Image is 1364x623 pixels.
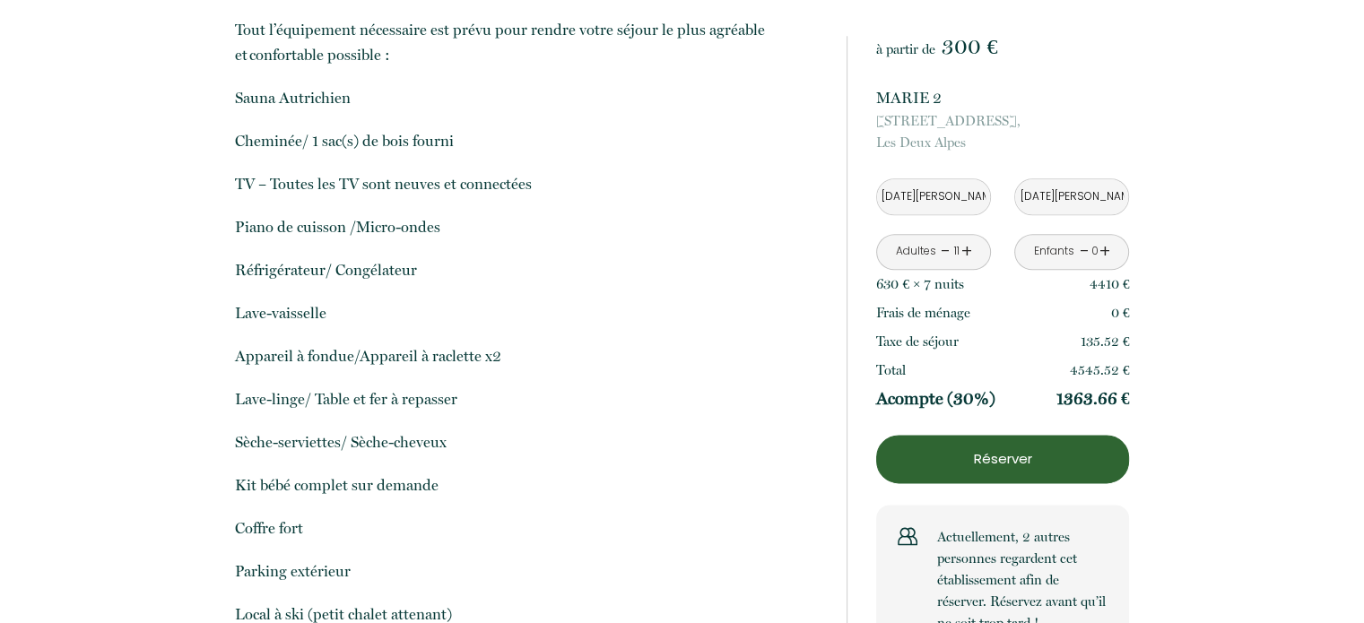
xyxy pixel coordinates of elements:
p: Taxe de séjour [876,331,959,352]
p: TV – Toutes les TV sont neuves et connectées [235,171,823,196]
input: Arrivée [877,179,990,214]
a: - [1079,238,1089,265]
p: 4545.52 € [1070,359,1130,381]
p: Piano de cuisson /Micro-ondes [235,214,823,239]
div: Adultes [895,243,935,260]
div: 11 [952,243,961,260]
a: + [961,238,972,265]
p: 630 € × 7 nuit [876,273,964,295]
p: 1363.66 € [1056,388,1130,410]
p: Lave-linge/ Table et fer à repasser [235,386,823,411]
a: - [941,238,951,265]
div: Enfants [1034,243,1074,260]
p: Frais de ménage [876,302,970,324]
p: 0 € [1111,302,1130,324]
span: s [959,276,964,292]
p: Total [876,359,906,381]
p: 135.52 € [1081,331,1130,352]
span: 300 € [942,34,997,59]
p: Lave-vaisselle [235,300,823,325]
p: Appareil à fondue/Appareil à raclette x2 [235,343,823,368]
p: MARIE 2 [876,85,1129,110]
p: Réfrigérateur/ Congélateur [235,257,823,282]
p: Coffre fort [235,515,823,541]
p: Parking extérieur [235,558,823,584]
button: Réserver [876,435,1129,483]
p: Sèche-serviettes/ Sèche-cheveux [235,429,823,454]
img: users [898,526,917,546]
p: 4410 € [1090,273,1130,295]
span: à partir de [876,41,935,57]
p: Réserver [882,448,1123,470]
a: + [1099,238,1110,265]
p: Acompte (30%) [876,388,995,410]
p: Sauna Autrichien [235,85,823,110]
p: Les Deux Alpes [876,110,1129,153]
span: [STREET_ADDRESS], [876,110,1129,132]
p: Cheminée/ 1 sac(s) de bois fourni [235,128,823,153]
p: Kit bébé complet sur demande [235,472,823,498]
div: 0 [1090,243,1099,260]
input: Départ [1015,179,1128,214]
